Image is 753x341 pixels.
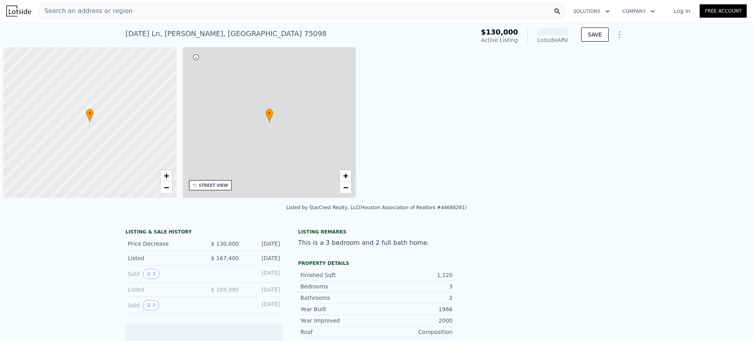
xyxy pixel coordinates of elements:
div: Bathrooms [300,294,376,302]
span: $ 189,990 [211,286,239,293]
span: $ 130,000 [211,241,239,247]
div: Composition [376,328,453,336]
span: − [343,182,348,192]
div: [DATE] [245,269,280,279]
button: Solutions [567,4,616,18]
div: [DATE] [245,254,280,262]
span: • [266,110,273,117]
a: Log In [664,7,700,15]
div: STREET VIEW [199,182,228,188]
div: Price Decrease [128,240,198,248]
div: 3 [376,283,453,290]
button: View historical data [143,300,159,310]
div: Sold [128,300,198,310]
div: LISTING & SALE HISTORY [125,229,282,237]
img: Lotside [6,5,31,16]
span: Search an address or region [38,6,133,16]
a: Zoom in [160,170,172,182]
div: Listing remarks [298,229,455,235]
div: 1966 [376,305,453,313]
a: Zoom in [340,170,351,182]
button: Show Options [612,27,627,42]
div: [DATE] [245,300,280,310]
span: − [164,182,169,192]
button: Company [616,4,661,18]
a: Zoom out [340,182,351,193]
div: 1,120 [376,271,453,279]
div: [DATE] [245,240,280,248]
div: Roof [300,328,376,336]
div: • [86,109,94,122]
div: Property details [298,260,455,266]
div: Bedrooms [300,283,376,290]
span: • [86,110,94,117]
div: Lotside ARV [537,36,569,44]
button: View historical data [143,269,159,279]
span: $130,000 [481,28,518,36]
div: Year Improved [300,317,376,325]
span: + [343,171,348,181]
span: Active Listing [481,37,518,43]
div: 2000 [376,317,453,325]
div: Sold [128,269,198,279]
a: Free Account [700,4,747,18]
button: SAVE [581,27,609,42]
div: Listed [128,286,198,294]
a: Zoom out [160,182,172,193]
span: + [164,171,169,181]
div: • [266,109,273,122]
div: This is a 3 bedroom and 2 full bath home. [298,238,455,248]
div: Year Built [300,305,376,313]
div: Listed [128,254,198,262]
div: Finished Sqft [300,271,376,279]
div: [DATE] Ln , [PERSON_NAME] , [GEOGRAPHIC_DATA] 75098 [125,28,327,39]
div: [DATE] [245,286,280,294]
div: 2 [376,294,453,302]
div: Listed by StarCrest Realty, LLC (Houston Association of Realtors #44686261) [286,205,467,210]
span: $ 167,400 [211,255,239,261]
